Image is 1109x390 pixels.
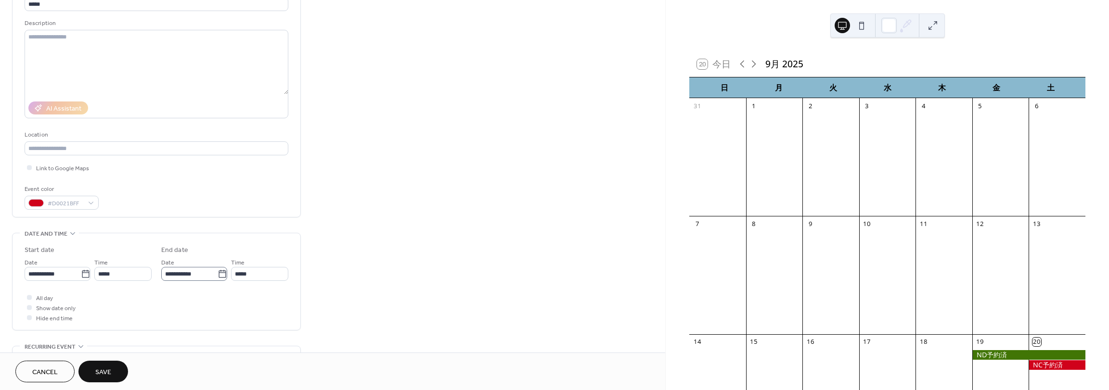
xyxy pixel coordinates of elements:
[919,101,928,110] div: 4
[25,258,38,268] span: Date
[25,184,97,194] div: Event color
[976,220,984,228] div: 12
[25,342,76,352] span: Recurring event
[15,361,75,382] button: Cancel
[919,338,928,346] div: 18
[36,164,89,174] span: Link to Google Maps
[693,338,702,346] div: 14
[231,258,245,268] span: Time
[863,220,871,228] div: 10
[697,77,751,98] div: 日
[860,77,915,98] div: 水
[32,367,58,377] span: Cancel
[161,258,174,268] span: Date
[915,77,969,98] div: 木
[749,101,758,110] div: 1
[806,101,815,110] div: 2
[749,220,758,228] div: 8
[976,338,984,346] div: 19
[25,245,54,255] div: Start date
[1032,101,1041,110] div: 6
[693,101,702,110] div: 31
[976,101,984,110] div: 5
[25,18,286,28] div: Description
[693,220,702,228] div: 7
[1032,338,1041,346] div: 20
[25,229,67,239] span: Date and time
[78,361,128,382] button: Save
[36,314,73,324] span: Hide end time
[95,367,111,377] span: Save
[806,338,815,346] div: 16
[972,350,1085,360] div: ND予約済
[36,303,76,314] span: Show date only
[919,220,928,228] div: 11
[751,77,806,98] div: 月
[48,199,83,209] span: #D0021BFF
[1023,77,1078,98] div: 土
[765,57,803,71] div: 9月 2025
[969,77,1023,98] div: 金
[1032,220,1041,228] div: 13
[36,293,53,303] span: All day
[749,338,758,346] div: 15
[806,77,860,98] div: 火
[161,245,188,255] div: End date
[863,338,871,346] div: 17
[94,258,108,268] span: Time
[25,130,286,140] div: Location
[806,220,815,228] div: 9
[863,101,871,110] div: 3
[1029,360,1085,370] div: NC予約済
